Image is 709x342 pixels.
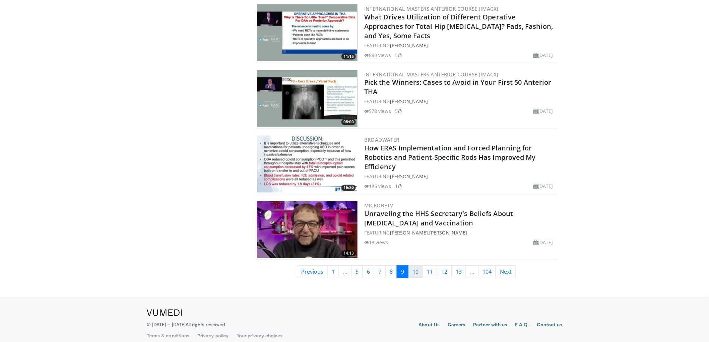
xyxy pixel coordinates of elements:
[364,144,536,172] a: How ERAS Implementation and Forced Planning for Robotics and Patient-Specific Rods Has Improved M...
[257,4,358,61] a: 11:15
[448,322,465,330] a: Careers
[197,333,229,339] a: Privacy policy
[364,173,556,180] div: FEATURING
[451,266,466,278] a: 13
[429,230,467,236] a: [PERSON_NAME]
[147,333,189,339] a: Terms & conditions
[515,322,529,330] a: F.A.Q.
[364,98,556,105] div: FEATURING
[390,98,428,105] a: [PERSON_NAME]
[364,209,513,228] a: Unraveling the HHS Secretary's Beliefs About [MEDICAL_DATA] and Vaccination
[395,52,402,59] li: 5
[395,183,402,190] li: 1
[533,108,553,115] li: [DATE]
[533,52,553,59] li: [DATE]
[364,71,499,78] a: International Masters Anterior Course (IMACx)
[397,266,408,278] a: 9
[257,136,358,193] a: 16:20
[257,4,358,61] img: d913f7b0-2a89-4838-a8e0-7e694dca376a.300x170_q85_crop-smart_upscale.jpg
[147,322,225,328] p: © [DATE] – [DATE]
[341,119,356,125] span: 08:00
[257,201,358,258] img: d16370c3-fec1-47cf-ac05-f2fbc9178a6d.300x170_q85_crop-smart_upscale.jpg
[408,266,423,278] a: 10
[437,266,452,278] a: 12
[363,266,374,278] a: 6
[237,333,282,339] a: Your privacy choices
[364,229,556,236] div: FEATURING ,
[419,322,440,330] a: About Us
[364,5,499,12] a: International Masters Anterior Course (IMACx)
[351,266,363,278] a: 5
[496,266,516,278] a: Next
[147,310,182,316] img: VuMedi Logo
[364,52,391,59] li: 883 views
[257,70,358,127] img: 76266357-5d38-4139-9c1a-8546189a94f0.300x170_q85_crop-smart_upscale.jpg
[390,230,428,236] a: [PERSON_NAME]
[533,183,553,190] li: [DATE]
[390,42,428,49] a: [PERSON_NAME]
[364,42,556,49] div: FEATURING
[533,239,553,246] li: [DATE]
[341,251,356,257] span: 14:13
[364,78,552,96] a: Pick the Winners: Cases to Avoid in Your First 50 Anterior THA
[478,266,496,278] a: 104
[423,266,437,278] a: 11
[395,108,402,115] li: 5
[364,239,388,246] li: 18 views
[364,202,393,209] a: MicrobeTV
[537,322,562,330] a: Contact us
[257,70,358,127] a: 08:00
[257,136,358,193] img: 5d8640bc-10d6-472e-97bf-bfd39a77233e.300x170_q85_crop-smart_upscale.jpg
[364,137,399,143] a: BroadWater
[256,266,557,278] nav: Search results pages
[390,174,428,180] a: [PERSON_NAME]
[473,322,507,330] a: Partner with us
[341,185,356,191] span: 16:20
[186,322,225,328] span: All rights reserved
[341,54,356,60] span: 11:15
[327,266,339,278] a: 1
[364,183,391,190] li: 186 views
[364,12,553,40] a: What Drives Utilization of Different Operative Approaches for Total Hip [MEDICAL_DATA]? Fads, Fas...
[374,266,386,278] a: 7
[385,266,397,278] a: 8
[364,108,391,115] li: 578 views
[297,266,328,278] a: Previous
[257,201,358,258] a: 14:13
